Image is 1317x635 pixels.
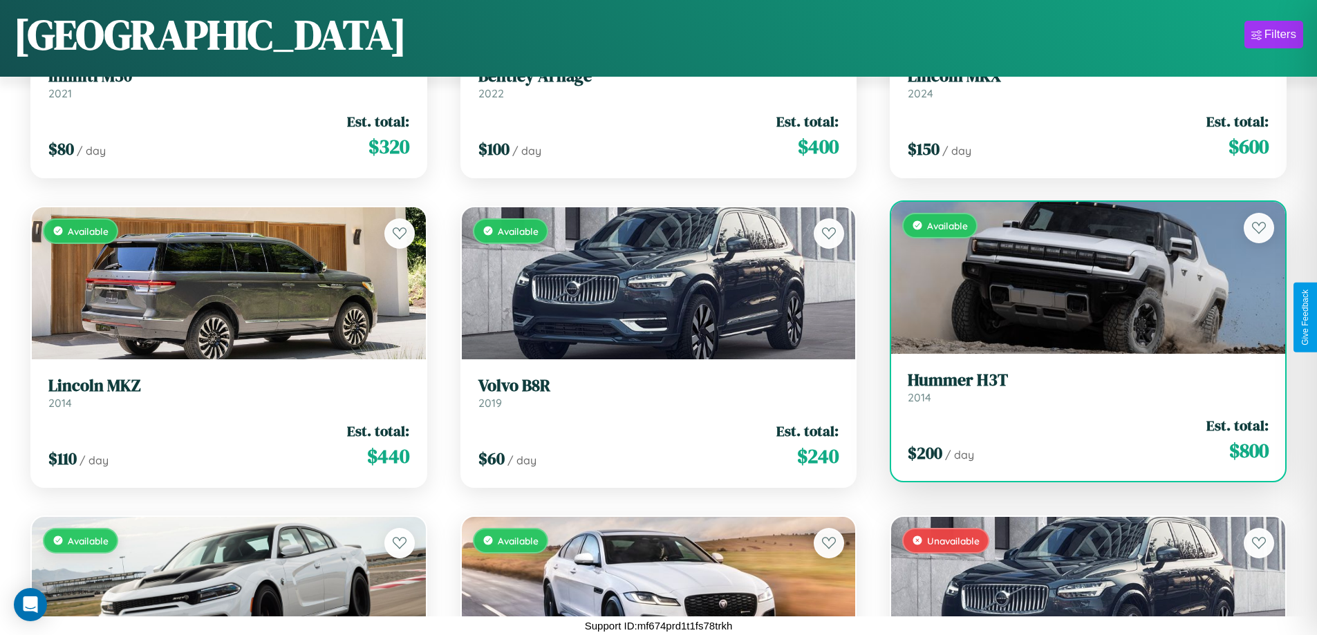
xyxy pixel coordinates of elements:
span: Est. total: [776,111,839,131]
h3: Infiniti M30 [48,66,409,86]
div: Give Feedback [1300,290,1310,345]
button: Filters [1244,21,1303,48]
span: / day [945,448,974,462]
span: Available [68,535,109,547]
span: Available [927,220,968,231]
a: Hummer H3T2014 [908,370,1269,404]
a: Infiniti M302021 [48,66,409,100]
p: Support ID: mf674prd1t1fs78trkh [585,616,732,635]
span: Est. total: [347,111,409,131]
span: Available [498,535,539,547]
span: $ 110 [48,447,77,470]
span: / day [80,453,109,467]
a: Lincoln MKZ2014 [48,376,409,410]
h3: Bentley Arnage [478,66,839,86]
span: Est. total: [1206,111,1269,131]
span: $ 200 [908,442,942,464]
span: 2019 [478,396,502,410]
span: $ 150 [908,138,940,160]
h3: Volvo B8R [478,376,839,396]
span: / day [512,144,541,158]
span: Available [498,225,539,237]
h1: [GEOGRAPHIC_DATA] [14,6,407,63]
div: Open Intercom Messenger [14,588,47,621]
span: Est. total: [347,421,409,441]
span: 2024 [908,86,933,100]
span: / day [942,144,971,158]
span: 2014 [48,396,72,410]
span: $ 800 [1229,437,1269,464]
a: Volvo B8R2019 [478,376,839,410]
span: / day [507,453,536,467]
span: $ 600 [1229,133,1269,160]
span: $ 100 [478,138,510,160]
span: Est. total: [1206,415,1269,435]
span: $ 440 [367,442,409,470]
a: Bentley Arnage2022 [478,66,839,100]
span: $ 320 [368,133,409,160]
span: 2014 [908,390,931,404]
span: $ 240 [797,442,839,470]
h3: Lincoln MKX [908,66,1269,86]
h3: Hummer H3T [908,370,1269,390]
span: 2021 [48,86,72,100]
div: Filters [1264,28,1296,41]
span: 2022 [478,86,504,100]
span: $ 400 [798,133,839,160]
a: Lincoln MKX2024 [908,66,1269,100]
span: $ 80 [48,138,74,160]
h3: Lincoln MKZ [48,376,409,396]
span: Available [68,225,109,237]
span: Unavailable [927,535,980,547]
span: / day [77,144,106,158]
span: $ 60 [478,447,505,470]
span: Est. total: [776,421,839,441]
